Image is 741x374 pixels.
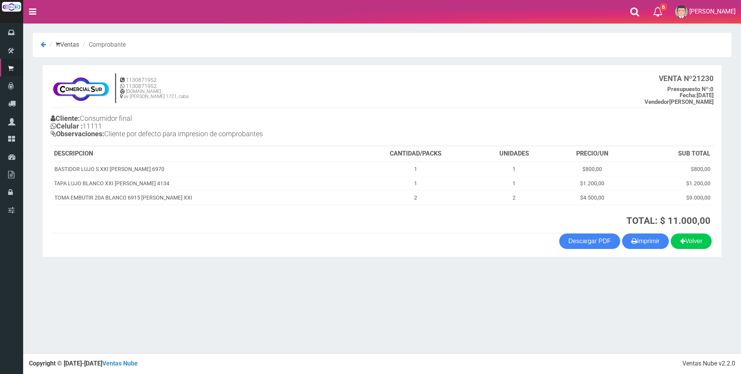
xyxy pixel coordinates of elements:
td: $1.200,00 [633,176,714,190]
h6: [DOMAIN_NAME] av [PERSON_NAME] 1721, caba [120,89,188,99]
td: 1 [477,176,552,190]
td: TAPA LUJO BLANCO XXI [PERSON_NAME] 4134 [51,176,355,190]
b: 21230 [659,74,714,83]
div: Ventas Nube v2.2.0 [682,359,735,368]
td: 1 [355,162,477,176]
span: 6 [660,3,667,11]
b: 0 [667,86,714,93]
td: TOMA EMBUTIR 20A BLANCO 6915 [PERSON_NAME] XXI [51,190,355,205]
b: [DATE] [680,92,714,99]
th: PRECIO/UN [552,146,632,162]
th: DESCRIPCION [51,146,355,162]
li: Comprobante [81,41,126,49]
a: Volver [671,234,712,249]
td: $9.000,00 [633,190,714,205]
a: Descargar PDF [559,234,620,249]
h5: 1130871952 1130871952 [120,77,188,89]
strong: Vendedor [645,98,669,105]
b: Celular : [51,122,83,130]
td: 2 [355,190,477,205]
a: Ventas Nube [102,360,138,367]
td: $800,00 [633,162,714,176]
button: Imprimir [622,234,669,249]
b: [PERSON_NAME] [645,98,714,105]
span: [PERSON_NAME] [689,8,736,15]
th: UNIDADES [477,146,552,162]
td: $4.500,00 [552,190,632,205]
td: 1 [477,162,552,176]
td: BASTIDOR LUJO S XXI [PERSON_NAME] 6970 [51,162,355,176]
img: User Image [675,5,688,18]
strong: VENTA Nº [659,74,692,83]
b: Cliente: [51,114,80,122]
h4: Consumidor final 11111 Cliente por defecto para impresion de comprobantes [51,113,382,141]
th: CANTIDAD/PACKS [355,146,477,162]
b: Observaciones: [51,130,104,138]
th: SUB TOTAL [633,146,714,162]
td: $1.200,00 [552,176,632,190]
td: 2 [477,190,552,205]
strong: Fecha: [680,92,697,99]
strong: TOTAL: $ 11.000,00 [626,215,711,226]
img: f695dc5f3a855ddc19300c990e0c55a2.jpg [51,73,111,104]
strong: Copyright © [DATE]-[DATE] [29,360,138,367]
td: 1 [355,176,477,190]
li: Ventas [47,41,79,49]
td: $800,00 [552,162,632,176]
img: Logo grande [2,2,21,12]
strong: Presupuesto Nº: [667,86,710,93]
